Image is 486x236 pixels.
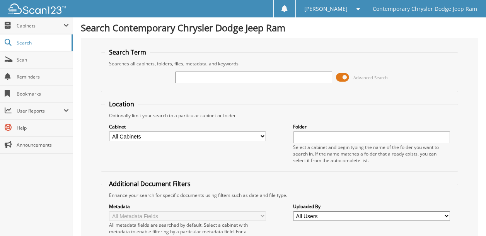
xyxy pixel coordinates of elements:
span: Contemporary Chrysler Dodge Jeep Ram [373,7,477,11]
iframe: Chat Widget [447,199,486,236]
span: Scan [17,56,69,63]
span: [PERSON_NAME] [304,7,348,11]
div: Optionally limit your search to a particular cabinet or folder [105,112,454,119]
div: Enhance your search for specific documents using filters such as date and file type. [105,192,454,198]
legend: Additional Document Filters [105,180,194,188]
legend: Search Term [105,48,150,56]
span: Cabinets [17,22,63,29]
img: scan123-logo-white.svg [8,3,66,14]
label: Uploaded By [293,203,450,210]
span: Advanced Search [353,75,388,80]
div: Select a cabinet and begin typing the name of the folder you want to search in. If the name match... [293,144,450,164]
div: Searches all cabinets, folders, files, metadata, and keywords [105,60,454,67]
label: Folder [293,123,450,130]
label: Cabinet [109,123,266,130]
span: User Reports [17,108,63,114]
label: Metadata [109,203,266,210]
span: Announcements [17,142,69,148]
legend: Location [105,100,138,108]
span: Bookmarks [17,91,69,97]
span: Reminders [17,74,69,80]
span: Help [17,125,69,131]
h1: Search Contemporary Chrysler Dodge Jeep Ram [81,21,478,34]
span: Search [17,39,68,46]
